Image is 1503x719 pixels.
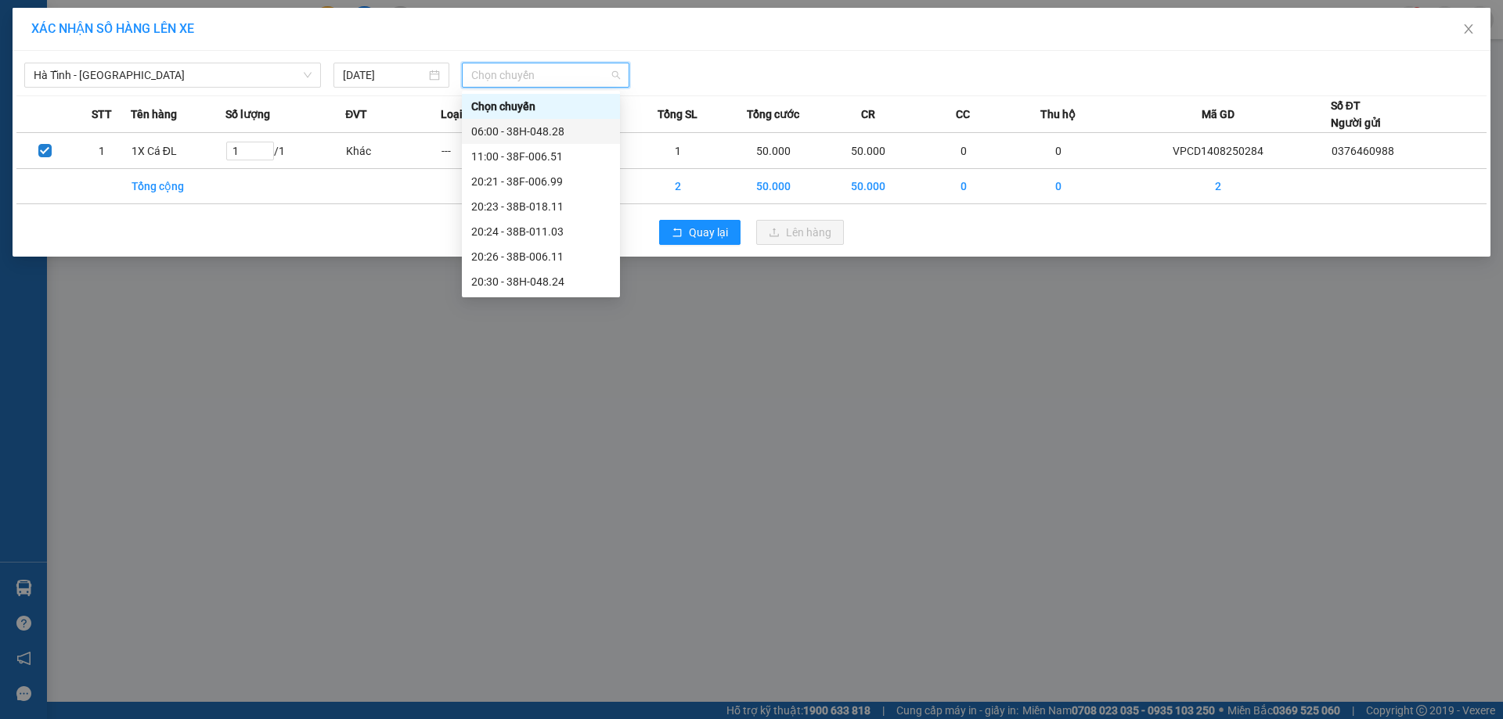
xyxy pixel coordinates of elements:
span: Loại hàng [441,106,490,123]
td: 2 [631,169,726,204]
td: 0 [1011,169,1106,204]
span: Tổng cước [747,106,799,123]
td: 1X Cá ĐL [131,133,225,169]
div: 11:00 - 38F-006.51 [471,148,611,165]
span: rollback [672,227,683,239]
td: 2 [1106,169,1331,204]
span: Tên hàng [131,106,177,123]
span: Tổng SL [658,106,697,123]
div: Chọn chuyến [462,94,620,119]
div: 20:23 - 38B-018.11 [471,198,611,215]
td: 0 [1011,133,1106,169]
span: Mã GD [1202,106,1234,123]
span: CC [956,106,970,123]
td: 1 [631,133,726,169]
td: 1 [74,133,131,169]
div: Chọn chuyến [471,98,611,115]
td: VPCD1408250284 [1106,133,1331,169]
input: 14/08/2025 [343,67,426,84]
button: Close [1447,8,1490,52]
div: 20:24 - 38B-011.03 [471,223,611,240]
div: Số ĐT Người gửi [1331,97,1381,131]
td: Tổng cộng [131,169,225,204]
td: Khác [345,133,440,169]
td: 0 [916,169,1011,204]
div: 20:26 - 38B-006.11 [471,248,611,265]
span: STT [92,106,112,123]
div: 06:00 - 38H-048.28 [471,123,611,140]
button: rollbackQuay lại [659,220,741,245]
span: Thu hộ [1040,106,1076,123]
div: 20:21 - 38F-006.99 [471,173,611,190]
td: 0 [916,133,1011,169]
button: uploadLên hàng [756,220,844,245]
span: Quay lại [689,224,728,241]
td: 50.000 [726,169,820,204]
div: 20:30 - 38H-048.24 [471,273,611,290]
span: 0376460988 [1332,145,1394,157]
span: XÁC NHẬN SỐ HÀNG LÊN XE [31,21,194,36]
span: Chọn chuyến [471,63,620,87]
td: 50.000 [726,133,820,169]
td: --- [441,133,535,169]
span: close [1462,23,1475,35]
td: 50.000 [821,169,916,204]
span: Hà Tĩnh - Hà Nội [34,63,312,87]
span: CR [861,106,875,123]
span: ĐVT [345,106,367,123]
td: 50.000 [821,133,916,169]
td: / 1 [225,133,345,169]
span: Số lượng [225,106,270,123]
